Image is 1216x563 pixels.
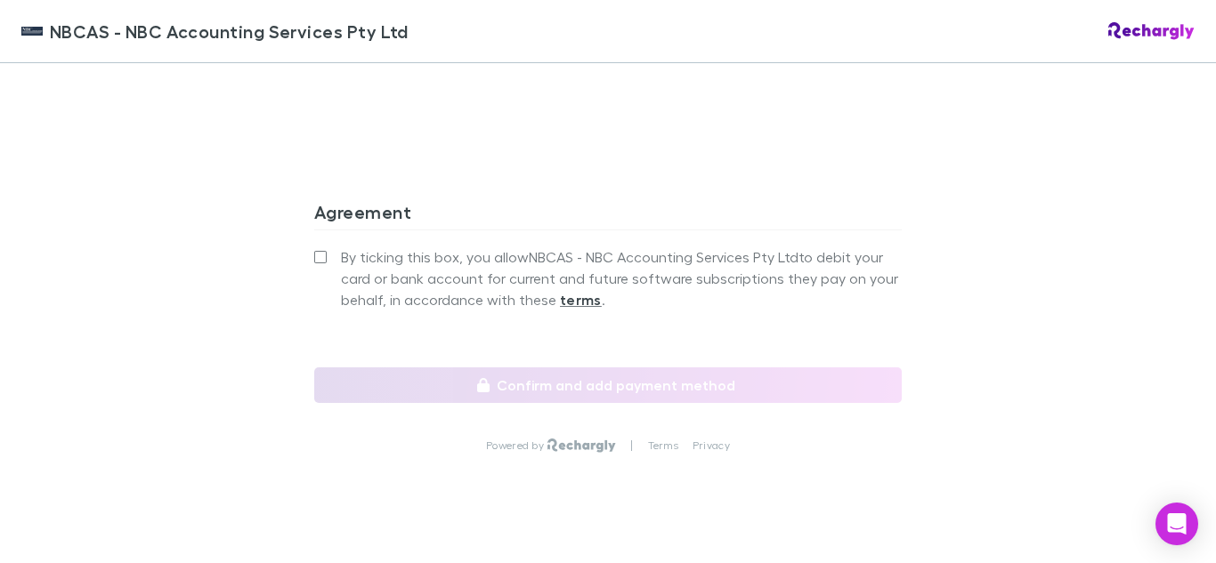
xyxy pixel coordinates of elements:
span: NBCAS - NBC Accounting Services Pty Ltd [50,18,409,44]
img: NBCAS - NBC Accounting Services Pty Ltd's Logo [21,20,43,42]
a: Terms [648,438,678,453]
p: | [630,438,633,453]
p: Powered by [486,438,547,453]
h3: Agreement [314,201,902,229]
div: Open Intercom Messenger [1155,503,1198,545]
a: Privacy [693,438,730,453]
img: Rechargly Logo [547,438,616,453]
img: Rechargly Logo [1108,22,1195,40]
strong: terms [560,291,602,309]
span: By ticking this box, you allow NBCAS - NBC Accounting Services Pty Ltd to debit your card or bank... [341,246,902,310]
button: Confirm and add payment method [314,367,902,403]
